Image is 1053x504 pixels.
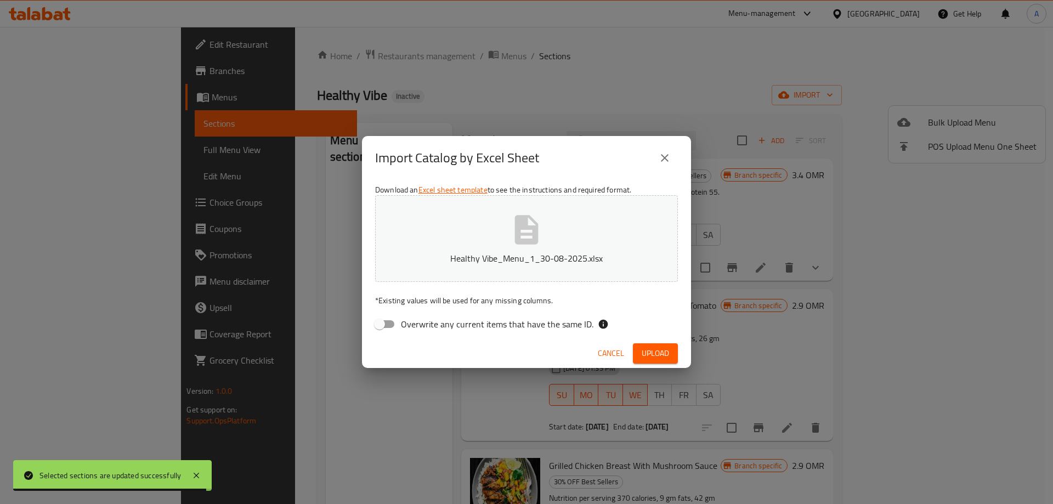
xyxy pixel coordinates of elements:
[362,180,691,339] div: Download an to see the instructions and required format.
[633,343,678,364] button: Upload
[598,319,609,330] svg: If the overwrite option isn't selected, then the items that match an existing ID will be ignored ...
[418,183,488,197] a: Excel sheet template
[401,318,593,331] span: Overwrite any current items that have the same ID.
[652,145,678,171] button: close
[375,195,678,282] button: Healthy Vibe_Menu_1_30-08-2025.xlsx
[375,295,678,306] p: Existing values will be used for any missing columns.
[642,347,669,360] span: Upload
[39,469,181,482] div: Selected sections are updated successfully
[392,252,661,265] p: Healthy Vibe_Menu_1_30-08-2025.xlsx
[593,343,629,364] button: Cancel
[375,149,539,167] h2: Import Catalog by Excel Sheet
[598,347,624,360] span: Cancel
